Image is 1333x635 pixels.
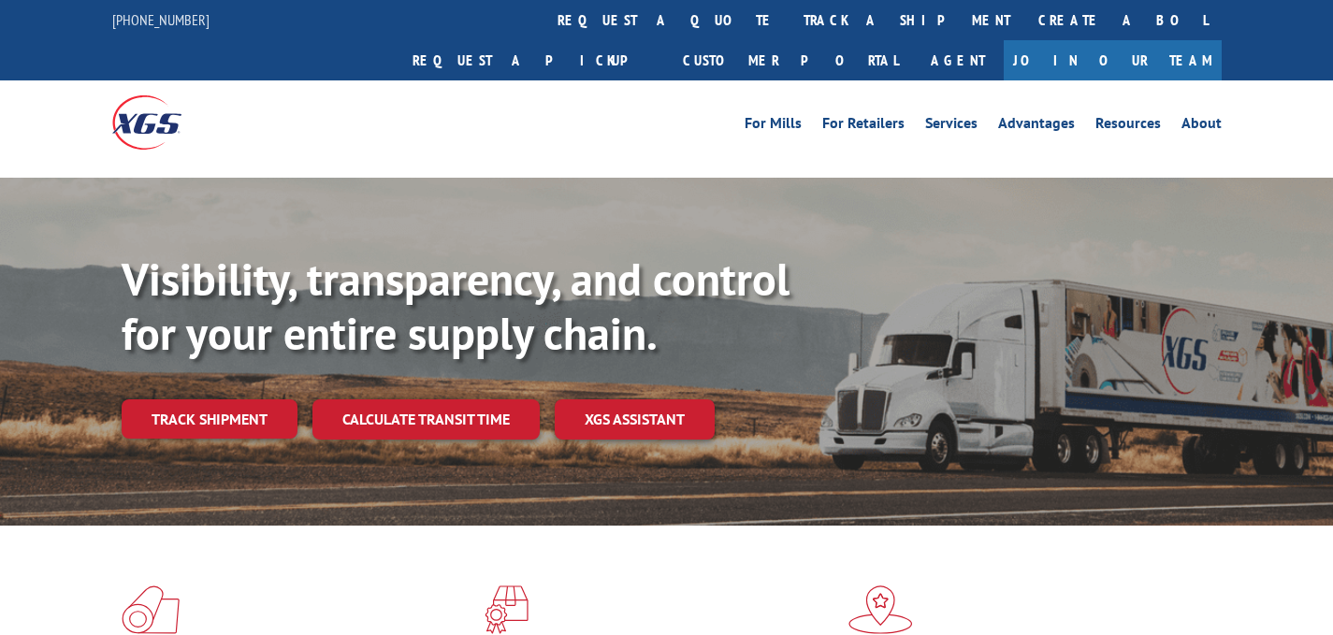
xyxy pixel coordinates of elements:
[122,250,790,362] b: Visibility, transparency, and control for your entire supply chain.
[848,585,913,634] img: xgs-icon-flagship-distribution-model-red
[925,116,978,137] a: Services
[1181,116,1222,137] a: About
[998,116,1075,137] a: Advantages
[1095,116,1161,137] a: Resources
[122,399,297,439] a: Track shipment
[1004,40,1222,80] a: Join Our Team
[745,116,802,137] a: For Mills
[112,10,210,29] a: [PHONE_NUMBER]
[398,40,669,80] a: Request a pickup
[822,116,905,137] a: For Retailers
[122,585,180,634] img: xgs-icon-total-supply-chain-intelligence-red
[312,399,540,440] a: Calculate transit time
[912,40,1004,80] a: Agent
[555,399,715,440] a: XGS ASSISTANT
[669,40,912,80] a: Customer Portal
[485,585,529,634] img: xgs-icon-focused-on-flooring-red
